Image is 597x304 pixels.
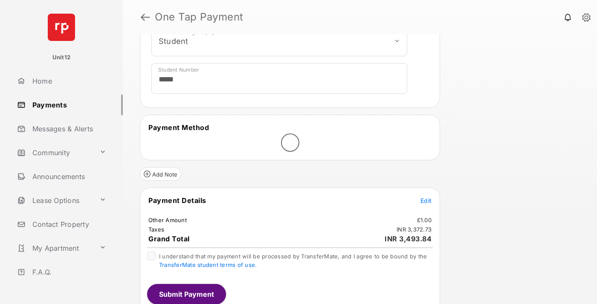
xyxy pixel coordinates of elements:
span: Payment Details [148,196,206,205]
a: F.A.Q. [14,262,123,282]
a: Home [14,71,123,91]
a: Payments [14,95,123,115]
a: Community [14,142,96,163]
span: I understand that my payment will be processed by TransferMate, and I agree to be bound by the [159,253,427,268]
p: Unit12 [52,53,71,62]
button: Add Note [140,167,181,181]
td: INR 3,372.73 [396,226,432,233]
button: Edit [420,196,432,205]
a: Messages & Alerts [14,119,123,139]
td: Taxes [148,226,165,233]
a: Announcements [14,166,123,187]
span: Edit [420,197,432,204]
span: INR 3,493.84 [385,235,432,243]
strong: One Tap Payment [155,12,243,22]
span: Payment Method [148,123,209,132]
a: Lease Options [14,190,96,211]
span: Grand Total [148,235,190,243]
td: Other Amount [148,216,187,224]
a: My Apartment [14,238,96,258]
a: Contact Property [14,214,123,235]
td: £1.00 [417,216,432,224]
img: svg+xml;base64,PHN2ZyB4bWxucz0iaHR0cDovL3d3dy53My5vcmcvMjAwMC9zdmciIHdpZHRoPSI2NCIgaGVpZ2h0PSI2NC... [48,14,75,41]
a: TransferMate student terms of use. [159,261,257,268]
